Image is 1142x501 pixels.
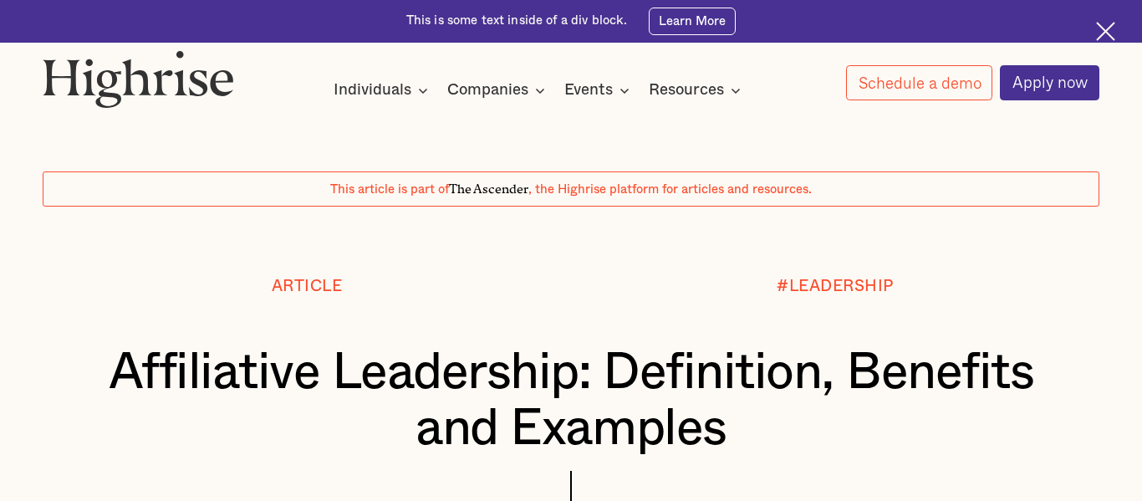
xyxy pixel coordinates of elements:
div: Individuals [334,80,411,100]
h1: Affiliative Leadership: Definition, Benefits and Examples [87,345,1056,458]
img: Cross icon [1096,22,1115,41]
div: Individuals [334,80,433,100]
div: Events [564,80,635,100]
div: Resources [649,80,746,100]
img: Highrise logo [43,50,233,108]
div: Companies [447,80,550,100]
a: Schedule a demo [846,65,993,100]
a: Learn More [649,8,736,35]
span: The Ascender [449,179,528,194]
div: Events [564,80,613,100]
div: Companies [447,80,528,100]
div: This is some text inside of a div block. [406,13,628,29]
span: , the Highrise platform for articles and resources. [528,183,812,196]
div: Article [272,278,343,295]
span: This article is part of [330,183,449,196]
div: #LEADERSHIP [777,278,894,295]
a: Apply now [1000,65,1099,100]
div: Resources [649,80,724,100]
